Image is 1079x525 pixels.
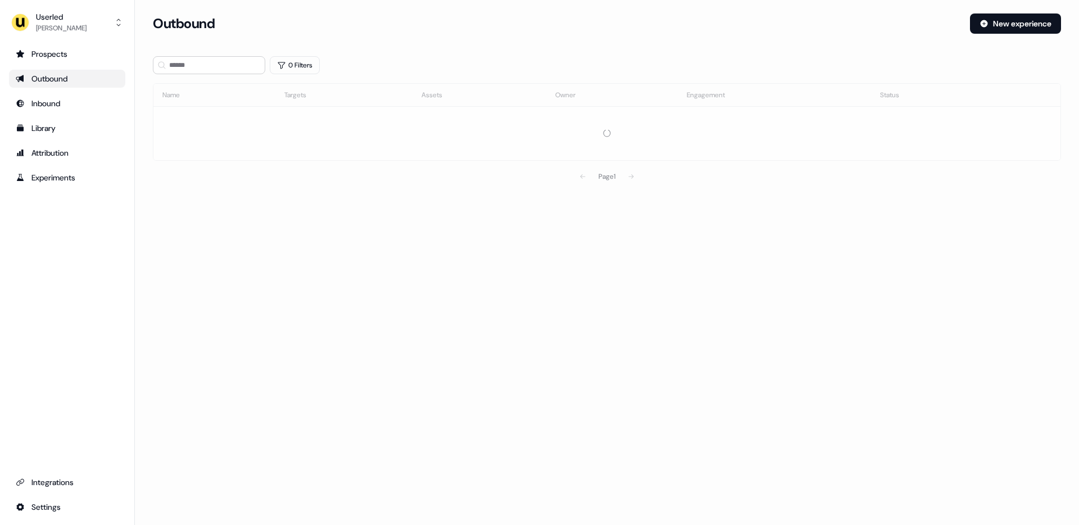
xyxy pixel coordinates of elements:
div: Attribution [16,147,119,159]
div: Settings [16,501,119,513]
button: New experience [970,13,1061,34]
h3: Outbound [153,15,215,32]
a: Go to outbound experience [9,70,125,88]
a: Go to integrations [9,473,125,491]
div: Experiments [16,172,119,183]
div: Prospects [16,48,119,60]
a: Go to attribution [9,144,125,162]
button: Userled[PERSON_NAME] [9,9,125,36]
div: Integrations [16,477,119,488]
div: [PERSON_NAME] [36,22,87,34]
button: 0 Filters [270,56,320,74]
a: Go to prospects [9,45,125,63]
div: Library [16,123,119,134]
a: Go to templates [9,119,125,137]
a: Go to experiments [9,169,125,187]
div: Userled [36,11,87,22]
a: Go to Inbound [9,94,125,112]
div: Outbound [16,73,119,84]
a: Go to integrations [9,498,125,516]
div: Inbound [16,98,119,109]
